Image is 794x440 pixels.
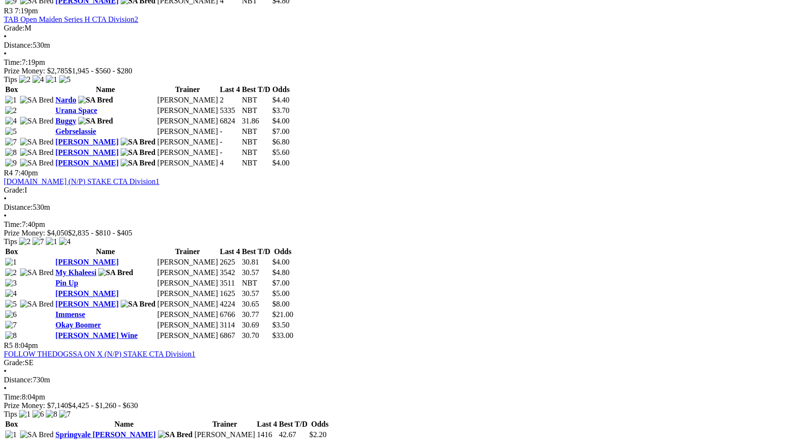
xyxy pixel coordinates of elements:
[4,410,17,418] span: Tips
[5,106,17,115] img: 2
[32,75,44,84] img: 4
[219,299,240,309] td: 4224
[157,127,218,136] td: [PERSON_NAME]
[78,96,113,104] img: SA Bred
[55,289,118,297] a: [PERSON_NAME]
[219,268,240,277] td: 3542
[68,229,133,237] span: $2,835 - $810 - $405
[272,247,294,256] th: Odds
[19,237,31,246] img: 2
[55,138,118,146] a: [PERSON_NAME]
[4,358,790,367] div: SE
[4,203,32,211] span: Distance:
[55,96,76,104] a: Nardo
[157,299,218,309] td: [PERSON_NAME]
[15,169,38,177] span: 7:40pm
[4,237,17,246] span: Tips
[272,159,289,167] span: $4.00
[5,420,18,428] span: Box
[4,41,790,50] div: 530m
[4,24,790,32] div: M
[157,320,218,330] td: [PERSON_NAME]
[219,148,240,157] td: -
[241,158,271,168] td: NBT
[241,95,271,105] td: NBT
[241,247,271,256] th: Best T/D
[5,289,17,298] img: 4
[4,67,790,75] div: Prize Money: $2,785
[55,159,118,167] a: [PERSON_NAME]
[55,127,96,135] a: Gebrselassie
[121,138,155,146] img: SA Bred
[5,85,18,93] span: Box
[241,85,271,94] th: Best T/D
[59,237,71,246] img: 4
[55,321,101,329] a: Okay Boomer
[4,393,790,401] div: 8:04pm
[272,106,289,114] span: $3.70
[4,212,7,220] span: •
[4,401,790,410] div: Prize Money: $7,140
[241,289,271,298] td: 30.57
[157,310,218,319] td: [PERSON_NAME]
[272,258,289,266] span: $4.00
[4,350,196,358] a: FOLLOW THEDOGSSA ON X (N/P) STAKE CTA Division1
[272,321,289,329] span: $3.50
[20,268,54,277] img: SA Bred
[272,331,293,339] span: $33.00
[309,430,327,439] span: $2.20
[4,220,22,228] span: Time:
[219,310,240,319] td: 6766
[219,158,240,168] td: 4
[20,96,54,104] img: SA Bred
[4,58,790,67] div: 7:19pm
[55,268,96,276] a: My Khaleesi
[5,300,17,308] img: 5
[4,24,25,32] span: Grade:
[157,158,218,168] td: [PERSON_NAME]
[55,420,193,429] th: Name
[15,341,38,349] span: 8:04pm
[157,137,218,147] td: [PERSON_NAME]
[20,159,54,167] img: SA Bred
[4,186,790,194] div: I
[219,320,240,330] td: 3114
[4,341,13,349] span: R5
[55,430,155,439] a: Springvale [PERSON_NAME]
[272,279,289,287] span: $7.00
[32,237,44,246] img: 7
[241,148,271,157] td: NBT
[272,310,293,318] span: $21.00
[98,268,133,277] img: SA Bred
[241,116,271,126] td: 31.86
[20,300,54,308] img: SA Bred
[32,410,44,419] img: 6
[157,247,218,256] th: Trainer
[55,258,118,266] a: [PERSON_NAME]
[5,279,17,287] img: 3
[278,420,308,429] th: Best T/D
[219,137,240,147] td: -
[5,321,17,329] img: 7
[157,289,218,298] td: [PERSON_NAME]
[219,331,240,340] td: 6867
[20,430,54,439] img: SA Bred
[157,116,218,126] td: [PERSON_NAME]
[46,410,57,419] img: 8
[157,148,218,157] td: [PERSON_NAME]
[309,420,331,429] th: Odds
[4,58,22,66] span: Time:
[241,310,271,319] td: 30.77
[194,430,256,440] td: [PERSON_NAME]
[20,148,54,157] img: SA Bred
[5,258,17,266] img: 1
[4,384,7,392] span: •
[78,117,113,125] img: SA Bred
[5,247,18,256] span: Box
[68,401,138,409] span: $4,425 - $1,260 - $630
[194,420,256,429] th: Trainer
[4,376,790,384] div: 730m
[20,117,54,125] img: SA Bred
[4,50,7,58] span: •
[5,331,17,340] img: 8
